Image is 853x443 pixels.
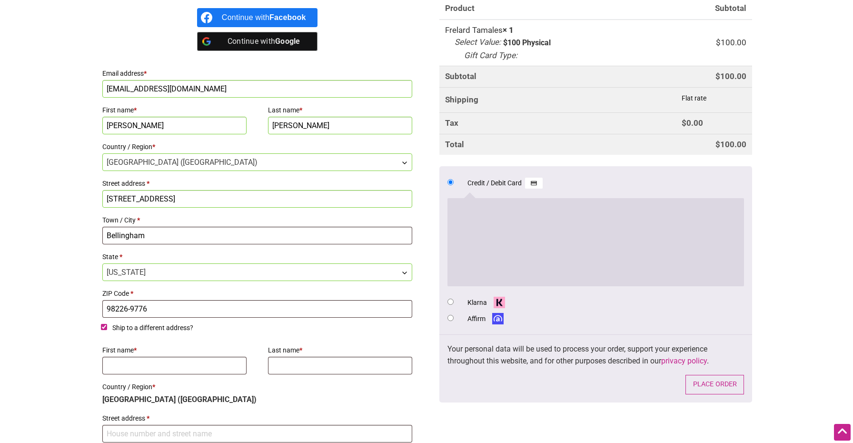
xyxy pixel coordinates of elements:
[269,13,306,21] b: Facebook
[102,153,412,171] span: Country / Region
[467,297,508,309] label: Klarna
[102,67,412,80] label: Email address
[439,20,676,66] td: Frelard Tamales
[102,250,412,263] label: State
[275,37,300,46] b: Google
[439,112,676,134] th: Tax
[453,204,738,279] iframe: Secure payment input frame
[102,395,257,404] strong: [GEOGRAPHIC_DATA] ([GEOGRAPHIC_DATA])
[102,190,412,208] input: House number and street name
[447,343,744,367] p: Your personal data will be used to process your order, support your experience throughout this we...
[439,66,676,87] th: Subtotal
[102,140,412,153] label: Country / Region
[103,264,412,281] span: Washington
[715,71,746,81] bdi: 100.00
[112,324,193,332] span: Ship to a different address?
[222,32,306,51] div: Continue with
[102,287,412,300] label: ZIP Code
[685,375,744,394] button: Place order
[455,36,501,49] dt: Select Value:
[101,324,107,330] input: Ship to a different address?
[716,38,721,47] span: $
[102,177,412,190] label: Street address
[682,94,706,102] label: Flat rate
[102,343,247,357] label: First name
[715,140,746,149] bdi: 100.00
[102,412,412,425] label: Street address
[489,313,506,324] img: Affirm
[467,313,506,325] label: Affirm
[439,87,676,113] th: Shipping
[503,39,520,47] p: $100
[102,425,412,443] input: House number and street name
[464,50,517,62] dt: Gift Card Type:
[197,8,317,27] a: Continue with <b>Facebook</b>
[439,134,676,155] th: Total
[490,297,508,308] img: Klarna
[102,103,247,117] label: First name
[222,8,306,27] div: Continue with
[834,424,851,441] div: Scroll Back to Top
[715,140,720,149] span: $
[715,71,720,81] span: $
[268,343,412,357] label: Last name
[103,154,412,171] span: United States (US)
[716,38,746,47] bdi: 100.00
[268,103,412,117] label: Last name
[525,178,543,189] img: Credit / Debit Card
[522,39,551,47] p: Physical
[102,213,412,227] label: Town / City
[682,118,703,128] bdi: 0.00
[682,118,686,128] span: $
[661,356,707,365] a: privacy policy
[102,263,412,281] span: State
[503,25,514,35] strong: × 1
[102,380,412,393] label: Country / Region
[197,32,317,51] a: Continue with <b>Google</b>
[467,177,543,189] label: Credit / Debit Card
